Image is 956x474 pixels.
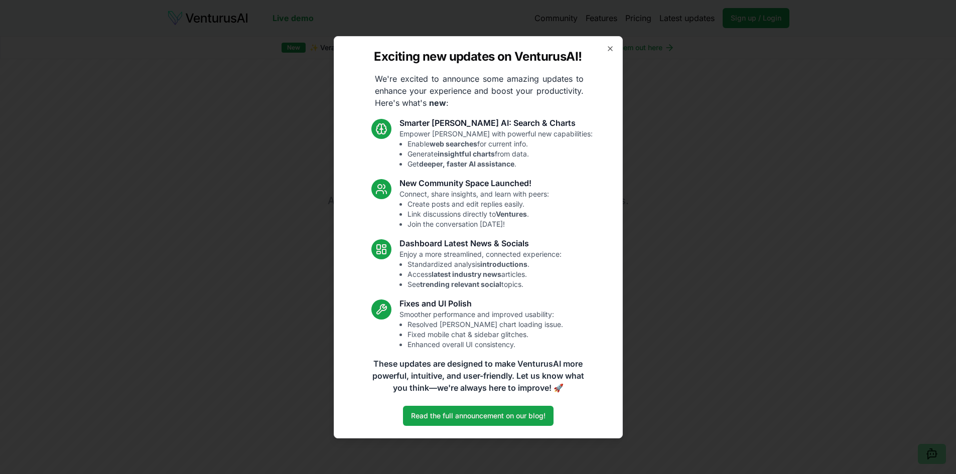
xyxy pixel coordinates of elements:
[407,320,563,330] li: Resolved [PERSON_NAME] chart loading issue.
[407,219,549,229] li: Join the conversation [DATE]!
[407,279,562,289] li: See topics.
[367,73,592,109] p: We're excited to announce some amazing updates to enhance your experience and boost your producti...
[399,297,563,309] h3: Fixes and UI Polish
[407,269,562,279] li: Access articles.
[407,139,593,149] li: Enable for current info.
[399,249,562,289] p: Enjoy a more streamlined, connected experience:
[399,177,549,189] h3: New Community Space Launched!
[403,406,554,426] a: Read the full announcement on our blog!
[480,260,527,268] strong: introductions
[399,309,563,350] p: Smoother performance and improved usability:
[438,149,495,158] strong: insightful charts
[407,259,562,269] li: Standardized analysis .
[407,330,563,340] li: Fixed mobile chat & sidebar glitches.
[432,270,501,278] strong: latest industry news
[407,209,549,219] li: Link discussions directly to .
[399,237,562,249] h3: Dashboard Latest News & Socials
[429,98,446,108] strong: new
[496,210,527,218] strong: Ventures
[399,117,593,129] h3: Smarter [PERSON_NAME] AI: Search & Charts
[407,149,593,159] li: Generate from data.
[430,139,477,148] strong: web searches
[407,340,563,350] li: Enhanced overall UI consistency.
[420,280,501,288] strong: trending relevant social
[366,358,591,394] p: These updates are designed to make VenturusAI more powerful, intuitive, and user-friendly. Let us...
[374,49,582,65] h2: Exciting new updates on VenturusAI!
[399,129,593,169] p: Empower [PERSON_NAME] with powerful new capabilities:
[407,159,593,169] li: Get .
[419,160,514,168] strong: deeper, faster AI assistance
[407,199,549,209] li: Create posts and edit replies easily.
[399,189,549,229] p: Connect, share insights, and learn with peers:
